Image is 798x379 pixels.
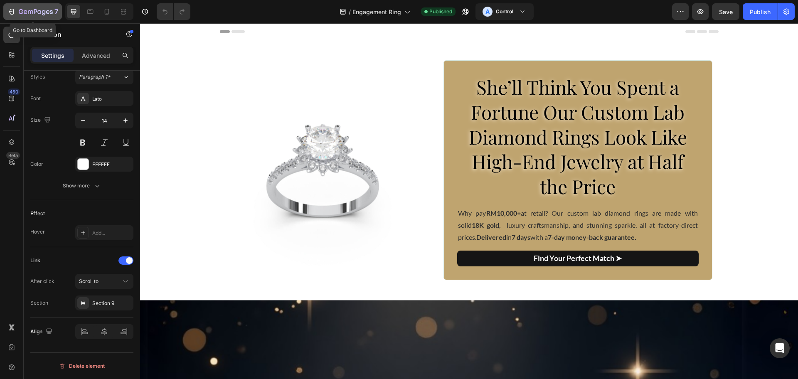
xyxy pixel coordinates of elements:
[6,152,20,159] div: Beta
[82,51,110,60] p: Advanced
[372,210,390,218] strong: 7 days
[719,8,733,15] span: Save
[75,69,133,84] button: Paragraph 1*
[352,7,401,16] span: Engagement Ring
[349,7,351,16] span: /
[79,278,99,284] span: Scroll to
[485,7,490,16] p: A
[75,274,133,289] button: Scroll to
[346,186,381,194] strong: RM10,000+
[30,228,45,236] div: Hover
[30,299,48,307] div: Section
[40,30,111,39] p: Button
[394,230,482,239] strong: Find Your Perfect Match ➤
[317,227,558,243] a: Find Your Perfect Match ➤
[63,182,101,190] div: Show more
[712,3,739,20] button: Save
[750,7,771,16] div: Publish
[30,210,45,217] div: Effect
[30,95,41,102] div: Font
[92,300,131,307] div: Section 9
[30,178,133,193] button: Show more
[54,7,58,17] p: 7
[475,3,534,20] button: AControl
[336,210,366,218] strong: Delivered
[30,257,40,264] div: Link
[140,23,798,379] iframe: Design area
[41,51,64,60] p: Settings
[743,3,778,20] button: Publish
[770,338,790,358] div: Open Intercom Messenger
[8,89,20,95] div: 450
[92,95,131,103] div: Lato
[332,198,359,206] strong: 18K gold
[92,229,131,237] div: Add...
[92,161,131,168] div: FFFFFF
[329,51,547,176] span: She’ll Think You Spent a Fortune Our Custom Lab Diamond Rings Look Like High-End Jewelry at Half ...
[3,3,62,20] button: 7
[30,115,52,126] div: Size
[496,7,513,16] h3: Control
[30,326,54,337] div: Align
[30,160,43,168] div: Color
[30,73,45,81] div: Styles
[79,73,111,81] span: Paragraph 1*
[429,8,452,15] span: Published
[30,278,54,285] div: After click
[318,184,557,220] p: Why pay at retail? Our custom lab diamond rings are made with solid , luxury craftsmanship, and s...
[157,3,190,20] div: Undo/Redo
[59,361,105,371] div: Delete element
[30,359,133,373] button: Delete element
[408,210,496,218] strong: 7-day money-back guarantee.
